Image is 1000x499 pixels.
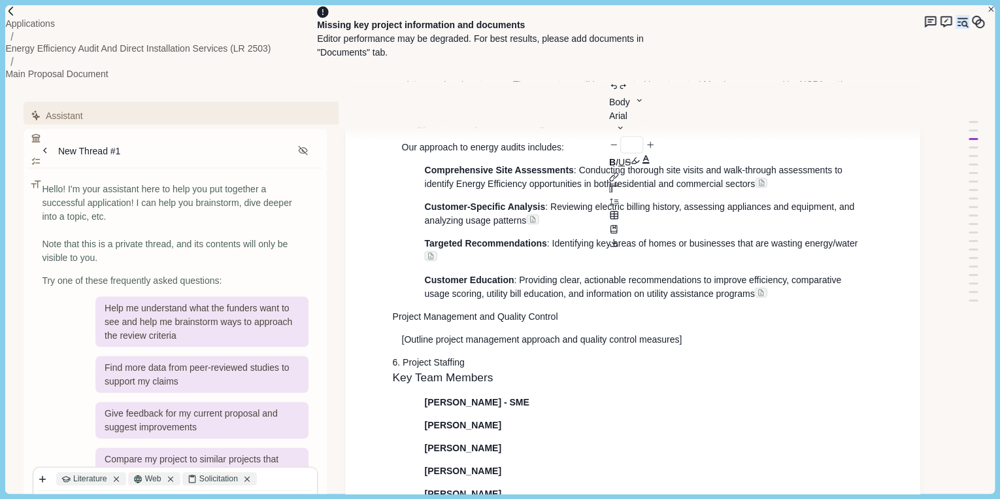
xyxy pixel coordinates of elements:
div: Find more data from peer-reviewed studies to support my claims [95,356,308,392]
s: S [625,156,631,167]
div: Literature [56,472,125,485]
button: Line height [609,197,618,206]
button: Close [984,3,998,16]
button: I [616,155,618,169]
div: Missing key project information and documents [317,18,678,32]
b: B [609,156,616,167]
img: Forward slash icon [5,5,17,17]
i: I [616,156,618,167]
button: Export to docx [609,238,618,247]
button: Line height [609,224,618,233]
div: Editor performance may be degraded. For best results, please add documents in "Documents" tab. [317,32,683,60]
button: S [625,155,631,169]
button: Line height [609,210,619,220]
button: Adjust margins [609,183,618,192]
div: Try one of these frequently asked questions: [42,273,308,287]
h1: Project Management and Quality Control [392,309,873,323]
strong: [PERSON_NAME] [424,488,501,498]
button: Decrease font size [609,140,618,149]
button: Undo [609,82,618,91]
div: Arial [609,109,627,122]
span: : Providing clear, actionable recommendations to improve efficiency, comparative usage scoring, u... [424,274,843,298]
img: Forward slash icon [5,56,19,67]
button: Increase font size [646,140,655,149]
span: Customer Education [424,274,514,284]
p: [Outline project management approach and quality control measures] [401,332,864,346]
u: U [618,156,625,167]
div: Hello! I'm your assistant here to help you put together a successful application! I can help you ... [42,182,308,264]
div: Compare my project to similar projects that have been funded by this program [95,447,308,484]
span: Body [609,96,630,107]
div: Solicitation [182,472,257,485]
a: Applications [5,17,55,31]
strong: [PERSON_NAME] - SME [424,396,529,407]
span: Key Team Members [392,370,493,383]
a: Main Proposal Document [5,67,108,81]
div: Give feedback for my current proposal and suggest improvements [95,402,308,438]
h1: 6. Project Staffing [392,355,873,369]
div: Help me understand what the funders want to see and help me brainstorm ways to approach the revie... [95,296,308,347]
a: Energy Efficiency Audit and Direct Installation Services (LR 2503) [5,42,271,56]
span: Assistant [46,109,83,122]
button: Arial [609,109,627,136]
button: U [618,155,625,169]
button: Line height [609,169,618,182]
button: Body [609,95,644,109]
button: Redo [618,82,627,91]
strong: [PERSON_NAME] [424,419,501,430]
div: Web [128,472,180,485]
button: B [609,155,616,169]
strong: [PERSON_NAME] [424,442,501,453]
strong: [PERSON_NAME] [424,465,501,475]
img: Forward slash icon [5,31,19,43]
